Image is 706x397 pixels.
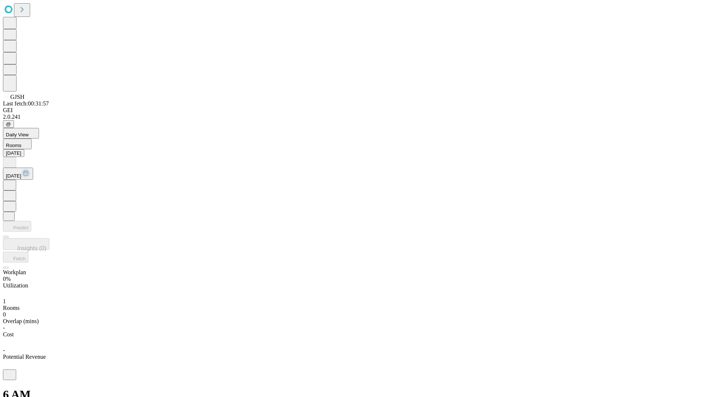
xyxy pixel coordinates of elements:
span: @ [6,121,11,127]
span: Last fetch: 00:31:57 [3,100,49,107]
span: Cost [3,331,14,337]
span: Potential Revenue [3,354,46,360]
button: [DATE] [3,149,24,157]
div: 2.0.241 [3,114,703,120]
button: Fetch [3,252,28,262]
span: Workplan [3,269,26,275]
span: Utilization [3,282,28,289]
button: Insights (0) [3,238,49,250]
span: Insights (0) [17,245,46,251]
button: Predict [3,221,31,232]
span: - [3,325,5,331]
span: [DATE] [6,173,21,179]
span: 0% [3,276,11,282]
button: [DATE] [3,168,33,180]
button: @ [3,120,14,128]
span: - [3,347,5,353]
span: 1 [3,298,6,304]
span: GJSH [10,94,24,100]
span: Overlap (mins) [3,318,39,324]
span: 0 [3,311,6,318]
button: Daily View [3,128,39,139]
button: Rooms [3,139,32,149]
span: Daily View [6,132,29,137]
span: Rooms [3,305,19,311]
span: Rooms [6,143,21,148]
div: GEI [3,107,703,114]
